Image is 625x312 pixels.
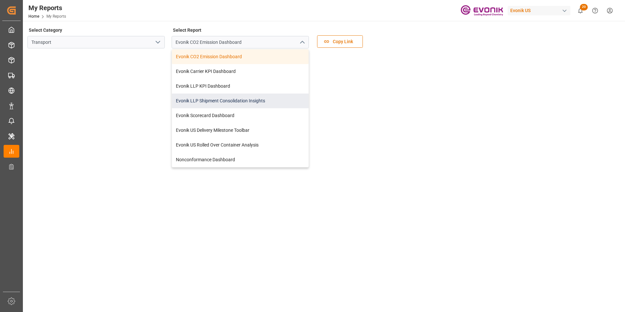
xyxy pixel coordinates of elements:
div: Evonik LLP Shipment Consolidation Insights [172,94,309,108]
div: Evonik Carrier KPI Dashboard [172,64,309,79]
div: Evonik Scorecard Dashboard [172,108,309,123]
div: Evonik US [508,6,570,15]
div: Evonik US Delivery Milestone Toolbar [172,123,309,138]
button: show 20 new notifications [573,3,588,18]
label: Select Report [172,26,202,35]
button: Evonik US [508,4,573,17]
div: Evonik CO2 Emission Dashboard [172,49,309,64]
span: 20 [580,4,588,10]
img: Evonik-brand-mark-Deep-Purple-RGB.jpeg_1700498283.jpeg [461,5,503,16]
span: Copy Link [329,38,356,45]
input: Type to search/select [172,36,309,48]
a: Home [28,14,39,19]
div: Evonik US Rolled Over Container Analysis [172,138,309,152]
button: open menu [153,37,162,47]
button: Copy Link [317,35,363,48]
div: Nonconformance Dashboard [172,152,309,167]
input: Type to search/select [27,36,165,48]
div: My Reports [28,3,66,13]
button: close menu [297,37,307,47]
div: Evonik LLP KPI Dashboard [172,79,309,94]
button: Help Center [588,3,602,18]
label: Select Category [27,26,63,35]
